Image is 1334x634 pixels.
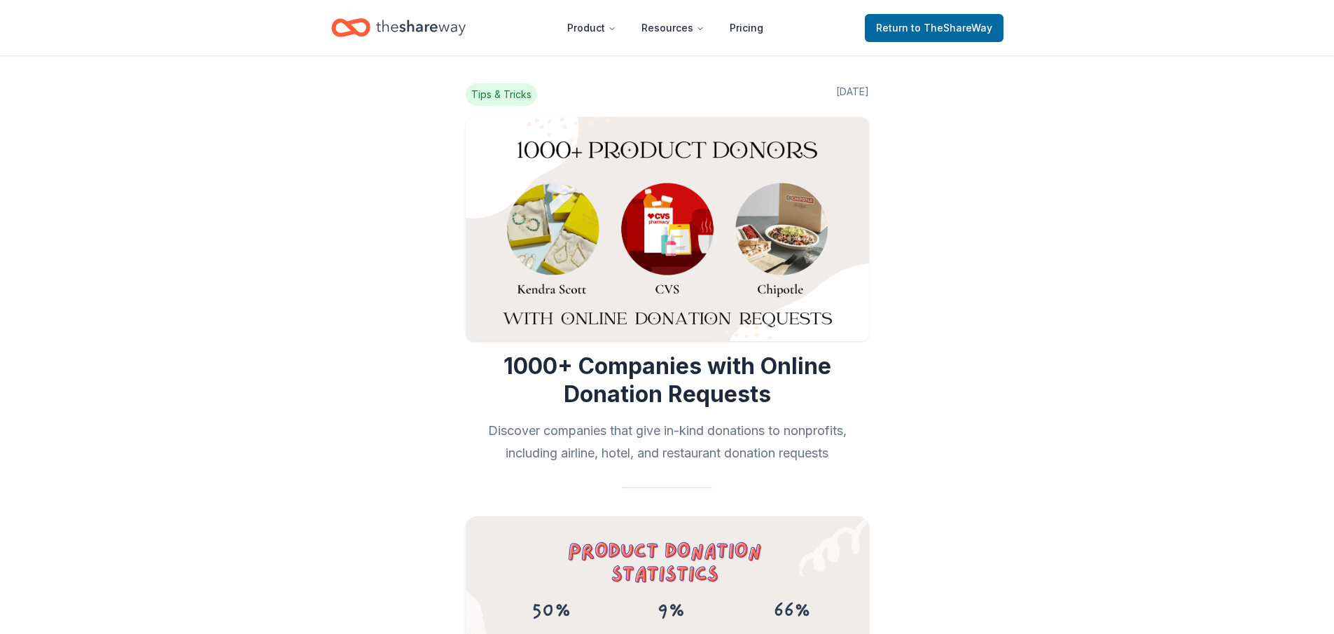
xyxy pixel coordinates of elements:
span: Return [876,20,992,36]
a: Home [331,11,466,44]
a: Pricing [718,14,774,42]
nav: Main [556,11,774,44]
button: Product [556,14,627,42]
a: Returnto TheShareWay [865,14,1003,42]
span: to TheShareWay [911,22,992,34]
img: Image for 1000+ Companies with Online Donation Requests [466,117,869,341]
h2: Discover companies that give in-kind donations to nonprofits, including airline, hotel, and resta... [466,420,869,464]
span: Tips & Tricks [466,83,537,106]
h1: 1000+ Companies with Online Donation Requests [466,352,869,408]
button: Resources [630,14,716,42]
span: [DATE] [836,83,869,106]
